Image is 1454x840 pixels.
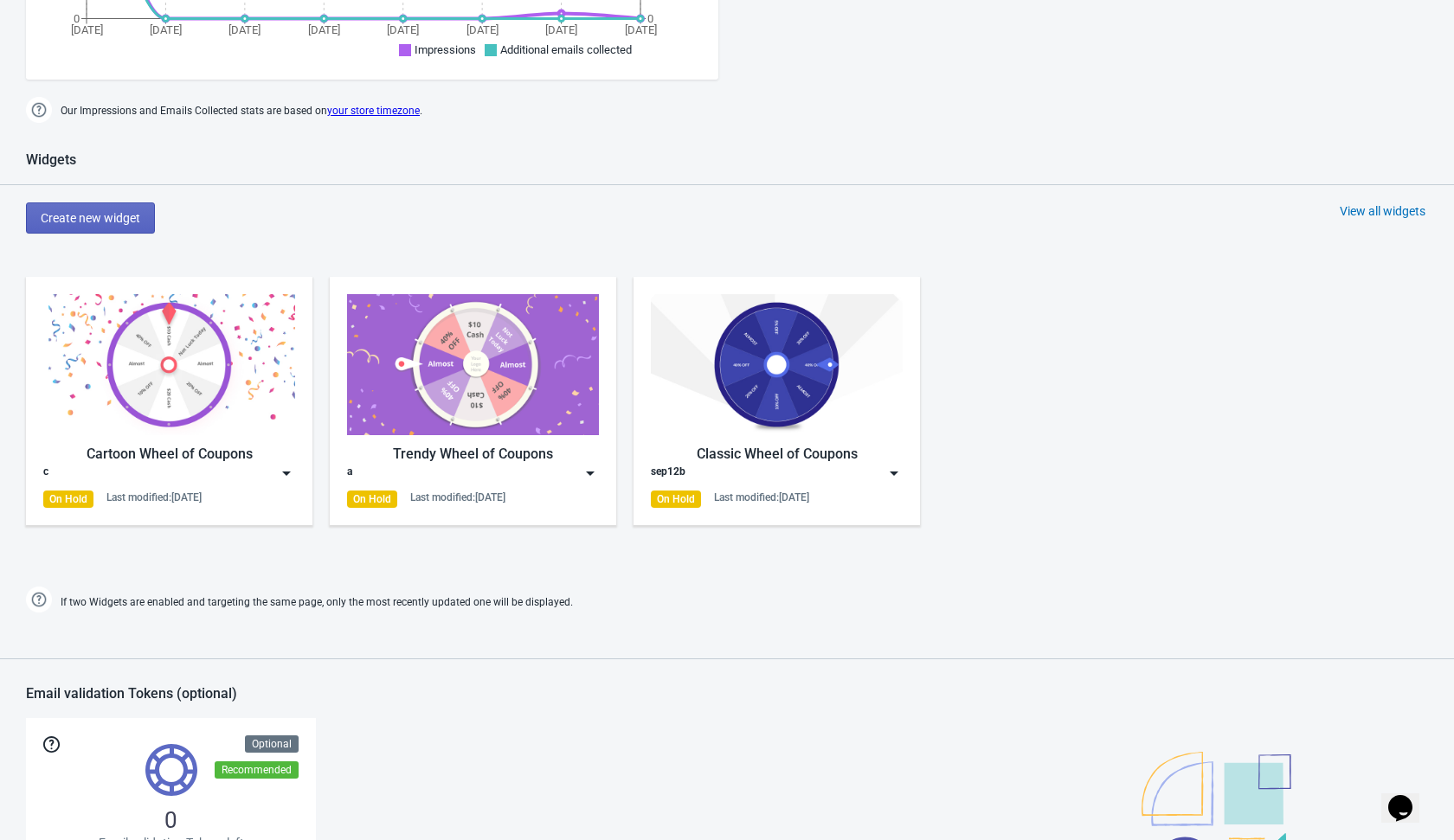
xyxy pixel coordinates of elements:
[327,105,420,117] a: your store timezone
[582,465,599,482] img: dropdown.png
[228,23,261,36] tspan: [DATE]
[714,491,809,504] div: Last modified: [DATE]
[61,588,573,617] span: If two Widgets are enabled and targeting the same page, only the most recently updated one will b...
[74,12,80,25] tspan: 0
[347,444,599,465] div: Trendy Wheel of Coupons
[347,491,397,508] div: On Hold
[26,587,52,612] img: help.png
[150,23,182,36] tspan: [DATE]
[43,444,295,465] div: Cartoon Wheel of Coupons
[26,97,52,123] img: help.png
[43,491,93,508] div: On Hold
[1340,202,1425,220] div: View all widgets
[61,97,422,125] span: Our Impressions and Emails Collected stats are based on .
[410,491,505,504] div: Last modified: [DATE]
[500,43,632,56] span: Additional emails collected
[347,294,599,435] img: trendy_game.png
[387,23,419,36] tspan: [DATE]
[308,23,340,36] tspan: [DATE]
[43,465,48,482] div: c
[545,23,577,36] tspan: [DATE]
[1381,771,1437,823] iframe: chat widget
[41,211,140,225] span: Create new widget
[647,12,653,25] tspan: 0
[71,23,103,36] tspan: [DATE]
[43,294,295,435] img: cartoon_game.jpg
[885,465,903,482] img: dropdown.png
[625,23,657,36] tspan: [DATE]
[245,735,299,753] div: Optional
[278,465,295,482] img: dropdown.png
[106,491,202,504] div: Last modified: [DATE]
[651,465,685,482] div: sep12b
[347,465,352,482] div: a
[164,806,177,834] span: 0
[466,23,499,36] tspan: [DATE]
[26,202,155,234] button: Create new widget
[415,43,476,56] span: Impressions
[651,444,903,465] div: Classic Wheel of Coupons
[215,761,299,779] div: Recommended
[651,491,701,508] div: On Hold
[651,294,903,435] img: classic_game.jpg
[145,744,197,796] img: tokens.svg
